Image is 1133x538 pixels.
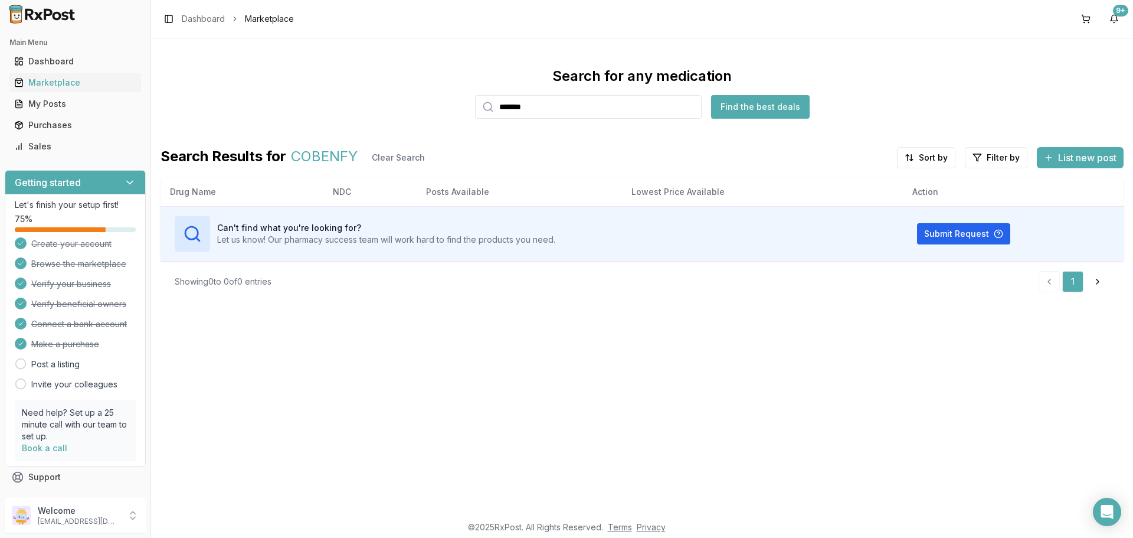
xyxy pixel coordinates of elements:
[14,77,136,89] div: Marketplace
[1113,5,1128,17] div: 9+
[897,147,955,168] button: Sort by
[919,152,948,164] span: Sort by
[217,222,555,234] h3: Can't find what you're looking for?
[9,136,141,157] a: Sales
[31,379,117,390] a: Invite your colleagues
[1105,9,1124,28] button: 9+
[15,199,136,211] p: Let's finish your setup first!
[31,358,80,370] a: Post a listing
[14,141,136,152] div: Sales
[15,213,32,225] span: 75 %
[362,147,434,168] button: Clear Search
[1062,271,1083,292] a: 1
[175,276,271,288] div: Showing 0 to 0 of 0 entries
[5,467,146,488] button: Support
[5,137,146,156] button: Sales
[161,178,323,206] th: Drug Name
[28,493,68,504] span: Feedback
[965,147,1027,168] button: Filter by
[987,152,1020,164] span: Filter by
[1058,151,1116,165] span: List new post
[917,223,1010,244] button: Submit Request
[5,116,146,135] button: Purchases
[323,178,417,206] th: NDC
[608,522,632,532] a: Terms
[9,72,141,93] a: Marketplace
[31,238,112,250] span: Create your account
[1039,271,1109,292] nav: pagination
[31,278,111,290] span: Verify your business
[417,178,622,206] th: Posts Available
[31,298,126,310] span: Verify beneficial owners
[38,505,120,517] p: Welcome
[1037,147,1124,168] button: List new post
[161,147,286,168] span: Search Results for
[291,147,358,168] span: COBENFY
[14,119,136,131] div: Purchases
[22,443,67,453] a: Book a call
[5,488,146,509] button: Feedback
[5,52,146,71] button: Dashboard
[1037,153,1124,165] a: List new post
[9,115,141,136] a: Purchases
[12,506,31,525] img: User avatar
[182,13,294,25] nav: breadcrumb
[711,95,810,119] button: Find the best deals
[5,5,80,24] img: RxPost Logo
[14,98,136,110] div: My Posts
[5,94,146,113] button: My Posts
[5,73,146,92] button: Marketplace
[903,178,1124,206] th: Action
[38,517,120,526] p: [EMAIL_ADDRESS][DOMAIN_NAME]
[1086,271,1109,292] a: Go to next page
[9,51,141,72] a: Dashboard
[622,178,903,206] th: Lowest Price Available
[245,13,294,25] span: Marketplace
[9,38,141,47] h2: Main Menu
[552,67,732,86] div: Search for any medication
[217,234,555,246] p: Let us know! Our pharmacy success team will work hard to find the products you need.
[22,407,129,442] p: Need help? Set up a 25 minute call with our team to set up.
[1093,498,1121,526] div: Open Intercom Messenger
[31,318,127,330] span: Connect a bank account
[15,175,81,190] h3: Getting started
[31,338,99,350] span: Make a purchase
[637,522,666,532] a: Privacy
[14,56,136,67] div: Dashboard
[182,13,225,25] a: Dashboard
[31,258,126,270] span: Browse the marketplace
[9,93,141,115] a: My Posts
